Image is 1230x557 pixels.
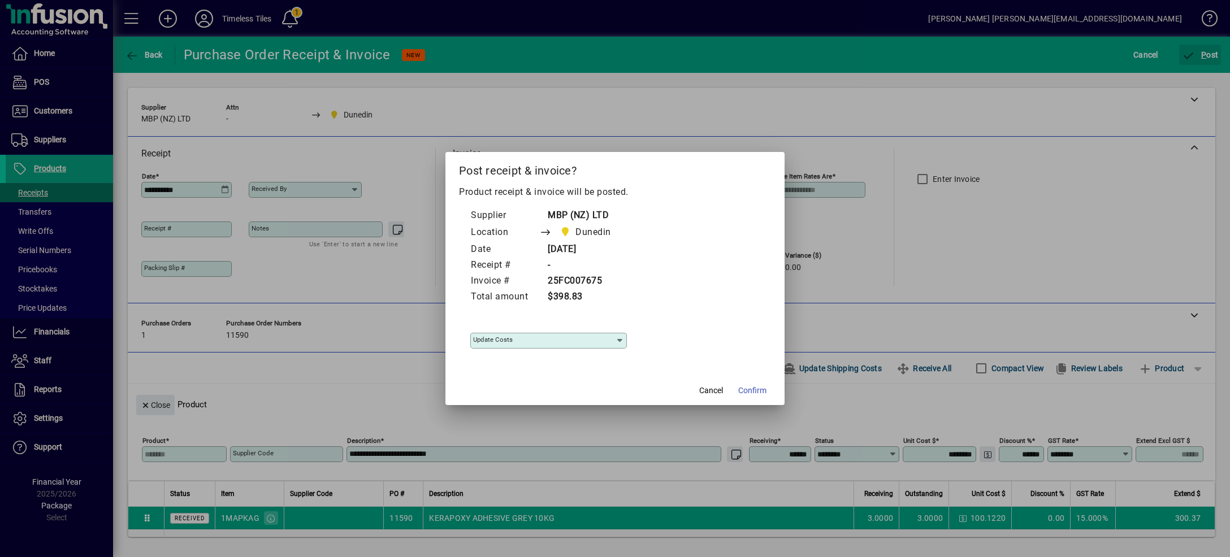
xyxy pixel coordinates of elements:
td: Total amount [470,289,539,305]
td: Invoice # [470,273,539,289]
button: Cancel [693,380,729,401]
span: Confirm [738,385,766,397]
td: - [539,258,633,273]
td: $398.83 [539,289,633,305]
td: Supplier [470,208,539,224]
span: Dunedin [575,225,611,239]
td: Date [470,242,539,258]
td: 25FC007675 [539,273,633,289]
span: Cancel [699,385,723,397]
td: Location [470,224,539,242]
span: Dunedin [557,224,616,240]
h2: Post receipt & invoice? [445,152,785,185]
td: MBP (NZ) LTD [539,208,633,224]
button: Confirm [734,380,771,401]
p: Product receipt & invoice will be posted. [459,185,771,199]
td: [DATE] [539,242,633,258]
td: Receipt # [470,258,539,273]
mat-label: Update costs [473,336,513,343]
